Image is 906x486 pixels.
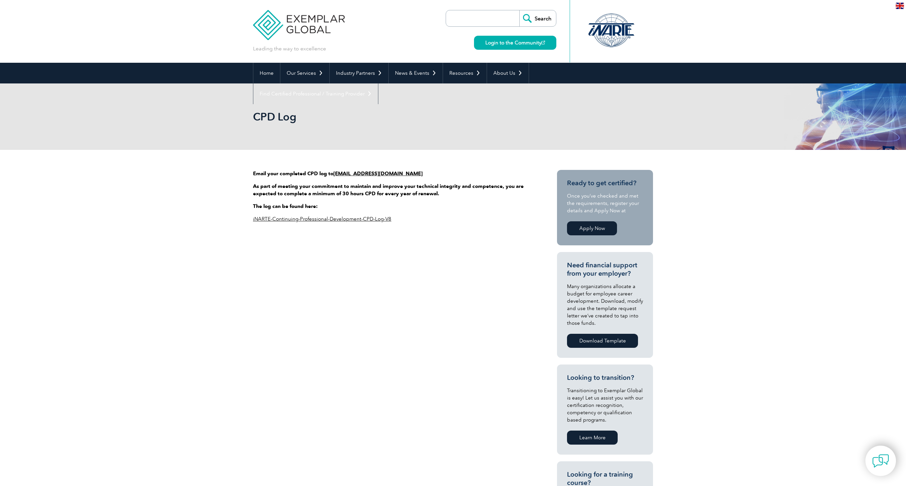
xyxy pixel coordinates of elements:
[253,203,318,209] strong: The log can be found here:
[567,431,618,445] a: Learn More
[567,387,643,424] p: Transitioning to Exemplar Global is easy! Let us assist you with our certification recognition, c...
[474,36,556,50] a: Login to the Community
[389,63,443,83] a: News & Events
[567,192,643,214] p: Once you’ve checked and met the requirements, register your details and Apply Now at
[487,63,529,83] a: About Us
[253,110,509,123] h1: CPD Log
[567,283,643,327] p: Many organizations allocate a budget for employee career development. Download, modify and use th...
[519,10,556,26] input: Search
[567,221,617,235] a: Apply Now
[541,41,545,44] img: open_square.png
[567,334,638,348] a: Download Template
[567,374,643,382] h3: Looking to transition?
[443,63,487,83] a: Resources
[253,171,333,177] strong: Email your completed CPD log to
[330,63,388,83] a: Industry Partners
[896,3,904,9] img: en
[253,63,280,83] a: Home
[253,45,326,52] p: Leading the way to excellence
[280,63,329,83] a: Our Services
[253,183,524,197] strong: As part of meeting your commitment to maintain and improve your technical integrity and competenc...
[253,83,378,104] a: Find Certified Professional / Training Provider
[333,171,423,177] strong: [EMAIL_ADDRESS][DOMAIN_NAME]
[872,453,889,469] img: contact-chat.png
[333,171,423,177] a: Link admin@iNARTE.org
[253,216,391,222] a: iNARTE-Continuing-Professional-Development-CPD-Log-V8
[567,179,643,187] h3: Ready to get certified?
[567,261,643,278] h3: Need financial support from your employer?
